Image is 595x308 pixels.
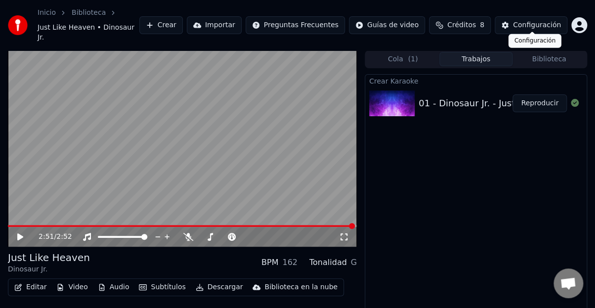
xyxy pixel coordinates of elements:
div: Configuración [513,20,561,30]
nav: breadcrumb [38,8,139,43]
button: Cola [366,52,439,66]
div: 162 [282,257,297,268]
button: Trabajos [439,52,512,66]
button: Descargar [192,280,247,294]
button: Importar [187,16,242,34]
a: Biblioteca [72,8,106,18]
div: Configuración [509,34,561,48]
div: 01 - Dinosaur Jr. - Just Like Heaven [419,96,572,110]
span: 8 [480,20,484,30]
button: Audio [94,280,133,294]
button: Video [52,280,91,294]
button: Reproducir [512,94,567,112]
button: Editar [10,280,50,294]
span: ( 1 ) [408,54,418,64]
button: Preguntas Frecuentes [246,16,345,34]
button: Configuración [495,16,567,34]
span: 2:52 [56,232,72,242]
div: Tonalidad [309,257,347,268]
button: Créditos8 [429,16,491,34]
button: Subtítulos [135,280,189,294]
div: G [351,257,357,268]
div: Crear Karaoke [365,75,587,87]
span: 2:51 [39,232,54,242]
div: / [39,232,62,242]
a: Inicio [38,8,56,18]
button: Biblioteca [512,52,586,66]
button: Guías de video [349,16,425,34]
div: Dinosaur Jr. [8,264,90,274]
img: youka [8,15,28,35]
div: Biblioteca en la nube [264,282,338,292]
button: Crear [139,16,183,34]
div: BPM [261,257,278,268]
div: Just Like Heaven [8,251,90,264]
a: Chat abierto [553,268,583,298]
span: Créditos [447,20,476,30]
span: Just Like Heaven • Dinosaur Jr. [38,23,139,43]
